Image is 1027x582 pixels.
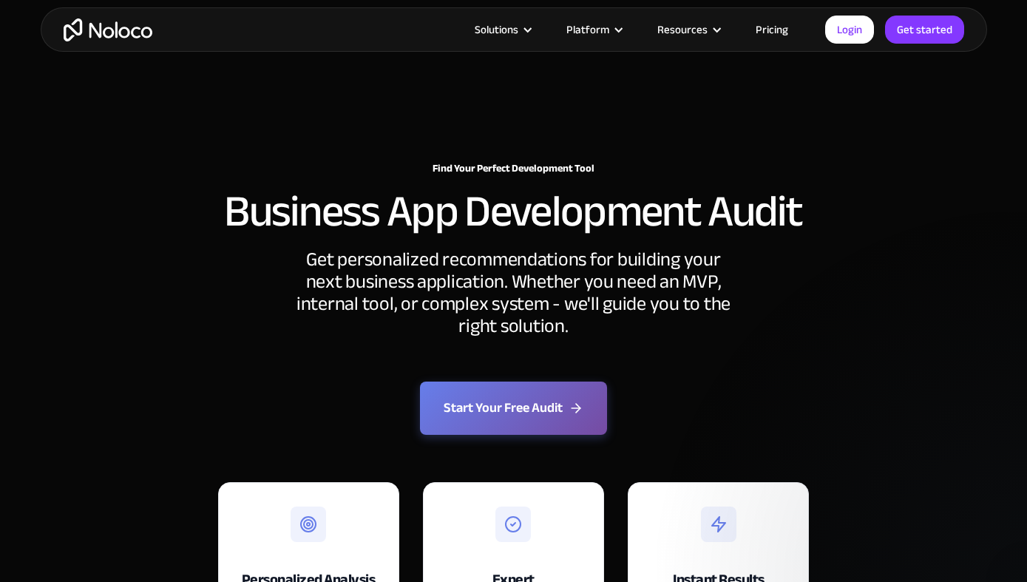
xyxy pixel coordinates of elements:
div: Solutions [456,20,548,39]
strong: Find Your Perfect Development Tool [433,158,594,178]
div: Platform [566,20,609,39]
a: home [64,18,152,41]
div: Resources [639,20,737,39]
a: Start Your Free Audit [420,382,607,435]
div: Platform [548,20,639,39]
a: Get started [885,16,964,44]
a: Pricing [737,20,807,39]
div: Resources [657,20,708,39]
div: Get personalized recommendations for building your next business application. Whether you need an... [292,248,736,337]
a: Login [825,16,874,44]
h2: Business App Development Audit [224,189,803,234]
div: Solutions [475,20,518,39]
